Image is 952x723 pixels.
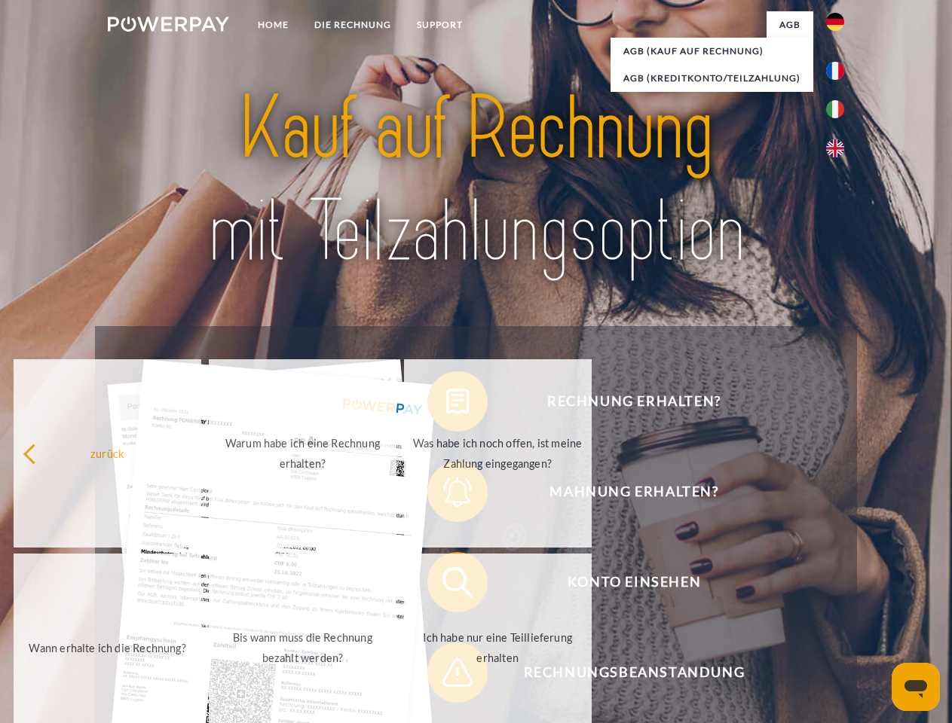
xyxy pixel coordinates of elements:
[427,552,819,612] button: Konto einsehen
[427,371,819,432] button: Rechnung erhalten?
[404,11,476,38] a: SUPPORT
[449,642,819,703] span: Rechnungsbeanstandung
[23,443,192,463] div: zurück
[108,17,229,32] img: logo-powerpay-white.svg
[449,371,819,432] span: Rechnung erhalten?
[449,552,819,612] span: Konto einsehen
[302,11,404,38] a: DIE RECHNUNG
[449,462,819,522] span: Mahnung erhalten?
[611,65,813,92] a: AGB (Kreditkonto/Teilzahlung)
[413,627,583,668] div: Ich habe nur eine Teillieferung erhalten
[23,637,192,657] div: Wann erhalte ich die Rechnung?
[427,462,819,522] button: Mahnung erhalten?
[404,359,592,548] a: Was habe ich noch offen, ist meine Zahlung eingegangen?
[144,72,808,288] img: title-powerpay_de.svg
[826,13,844,31] img: de
[218,433,387,474] div: Warum habe ich eine Rechnung erhalten?
[826,62,844,80] img: fr
[611,38,813,65] a: AGB (Kauf auf Rechnung)
[427,642,819,703] button: Rechnungsbeanstandung
[218,627,387,668] div: Bis wann muss die Rechnung bezahlt werden?
[413,433,583,474] div: Was habe ich noch offen, ist meine Zahlung eingegangen?
[826,100,844,118] img: it
[767,11,813,38] a: agb
[245,11,302,38] a: Home
[826,139,844,157] img: en
[892,663,940,711] iframe: Schaltfläche zum Öffnen des Messaging-Fensters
